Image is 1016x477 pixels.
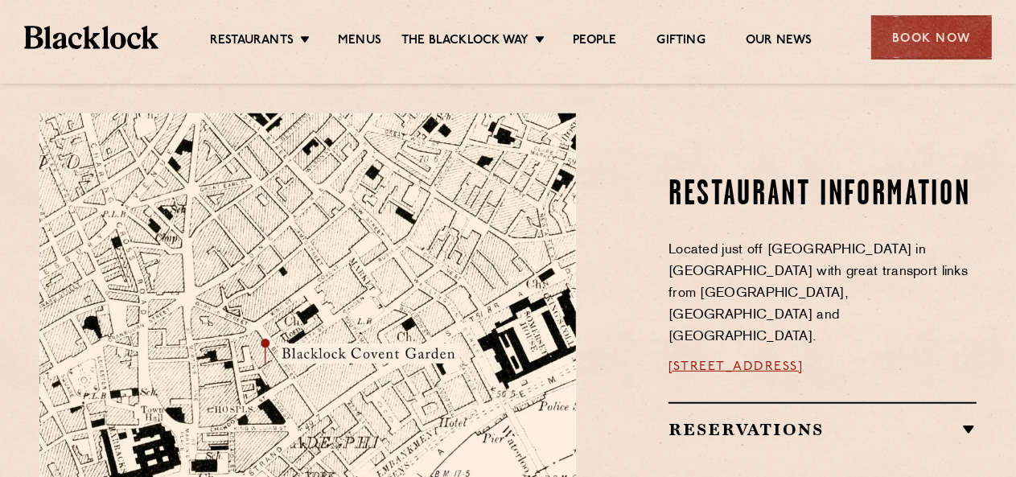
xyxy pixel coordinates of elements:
span: Located just off [GEOGRAPHIC_DATA] in [GEOGRAPHIC_DATA] with great transport links from [GEOGRAPH... [668,244,968,343]
a: Menus [338,33,381,51]
a: People [573,33,616,51]
img: BL_Textured_Logo-footer-cropped.svg [24,26,158,48]
a: Our News [746,33,812,51]
h2: Reservations [668,420,977,439]
a: Restaurants [210,33,294,51]
div: Book Now [871,15,992,60]
a: The Blacklock Way [401,33,529,51]
h2: Restaurant information [668,175,977,216]
a: Gifting [657,33,705,51]
a: [STREET_ADDRESS] [668,360,804,373]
